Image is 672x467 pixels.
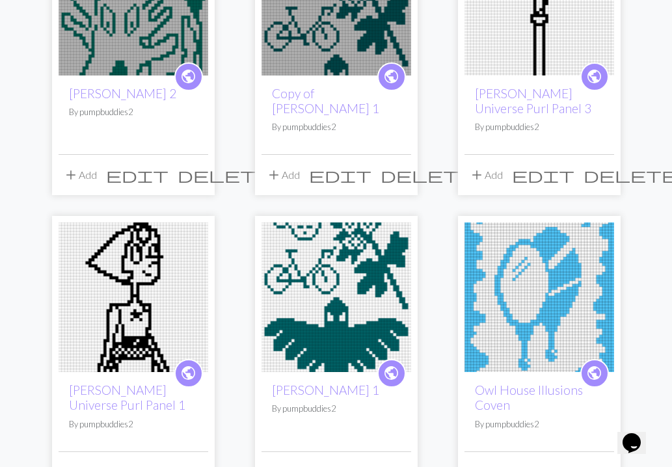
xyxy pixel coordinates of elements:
button: Add [59,163,101,187]
a: public [580,359,609,388]
span: edit [106,166,168,184]
a: public [174,359,203,388]
span: delete [178,166,271,184]
p: By pumpbuddies2 [69,418,198,431]
span: edit [512,166,574,184]
img: Owl House Illusions Coven [464,222,614,372]
p: By pumpbuddies2 [272,121,401,133]
p: By pumpbuddies2 [475,418,604,431]
p: By pumpbuddies2 [69,106,198,118]
i: public [586,64,602,90]
a: [PERSON_NAME] 2 [69,86,176,101]
a: Hilda pannel 1 [262,289,411,302]
a: Copy of [PERSON_NAME] 1 [272,86,379,116]
img: Stephen Universe Purl Panel 1 [59,222,208,372]
span: public [383,66,399,87]
button: Delete [173,163,276,187]
i: public [383,360,399,386]
i: public [180,360,196,386]
a: Owl House Illusions Coven [475,382,583,412]
a: public [377,62,406,91]
span: add [469,166,485,184]
span: public [383,363,399,383]
p: By pumpbuddies2 [475,121,604,133]
span: add [63,166,79,184]
iframe: chat widget [617,415,659,454]
button: Add [262,163,304,187]
i: public [383,64,399,90]
i: public [180,64,196,90]
i: public [586,360,602,386]
span: add [266,166,282,184]
a: [PERSON_NAME] Universe Purl Panel 1 [69,382,185,412]
a: [PERSON_NAME] 1 [272,382,379,397]
a: public [174,62,203,91]
button: Delete [376,163,479,187]
span: public [586,363,602,383]
i: Edit [512,167,574,183]
a: Stephen Universe Purl Panel 1 [59,289,208,302]
i: Edit [106,167,168,183]
button: Edit [507,163,579,187]
a: [PERSON_NAME] Universe Purl Panel 3 [475,86,591,116]
span: public [180,363,196,383]
span: edit [309,166,371,184]
img: Hilda pannel 1 [262,222,411,372]
a: public [580,62,609,91]
i: Edit [309,167,371,183]
a: public [377,359,406,388]
span: public [586,66,602,87]
span: public [180,66,196,87]
p: By pumpbuddies2 [272,403,401,415]
button: Edit [304,163,376,187]
a: Owl House Illusions Coven [464,289,614,302]
button: Edit [101,163,173,187]
span: delete [381,166,474,184]
button: Add [464,163,507,187]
